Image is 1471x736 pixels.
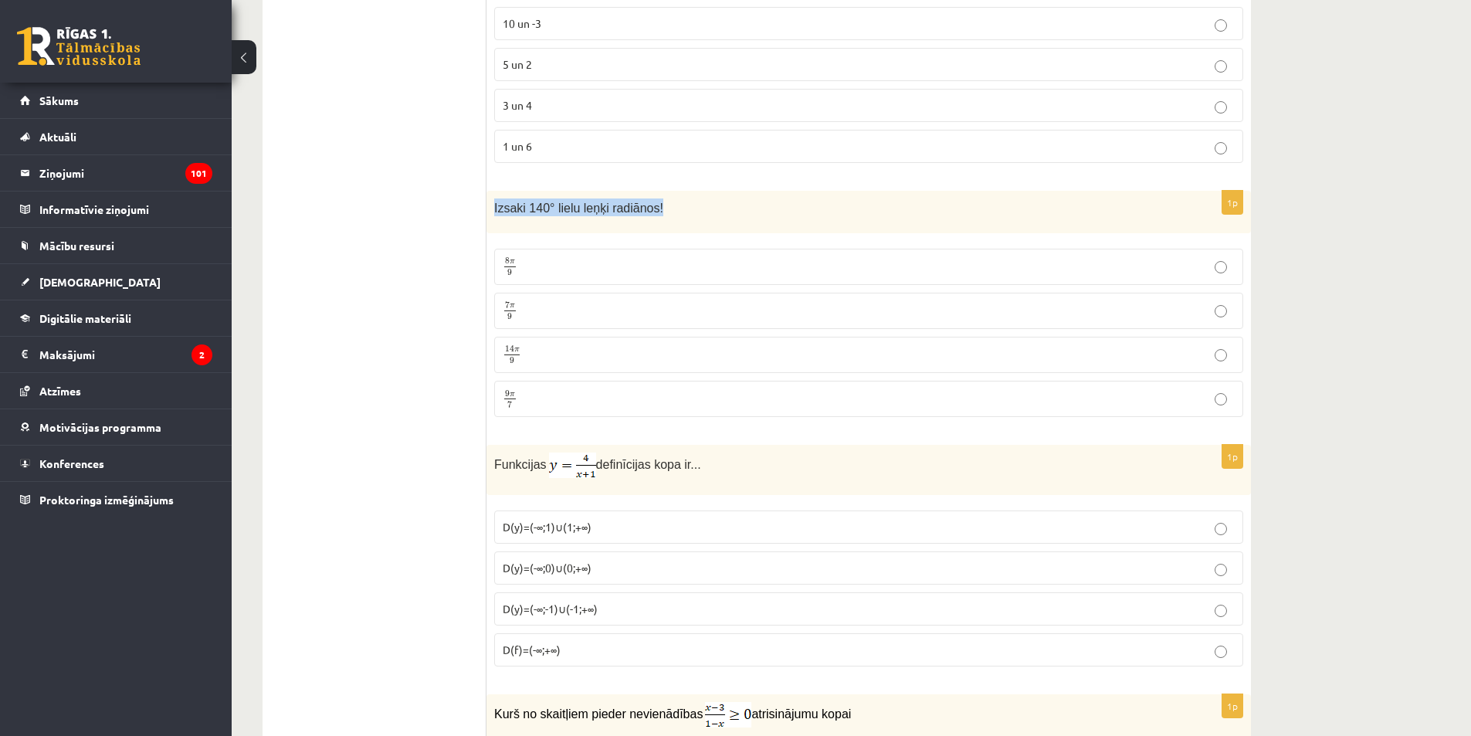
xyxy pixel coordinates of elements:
[39,456,104,470] span: Konferences
[505,258,510,265] span: 8
[510,358,514,365] span: 9
[17,27,141,66] a: Rīgas 1. Tālmācības vidusskola
[494,458,547,471] span: Funkcijas
[507,402,512,409] span: 7
[494,707,703,721] span: Kurš no skaitļiem pieder nevienādības
[1215,19,1227,32] input: 10 un -3
[20,228,212,263] a: Mācību resursi
[1222,694,1243,718] p: 1p
[505,390,510,397] span: 9
[1215,60,1227,73] input: 5 un 2
[1215,523,1227,535] input: D(y)=(-∞;1)∪(1;+∞)
[503,57,532,71] span: 5 un 2
[20,119,212,154] a: Aktuāli
[1222,444,1243,469] p: 1p
[1215,564,1227,576] input: D(y)=(-∞;0)∪(0;+∞)
[1222,190,1243,215] p: 1p
[39,155,212,191] legend: Ziņojumi
[1215,646,1227,658] input: D(f)=(-∞;+∞)
[507,314,512,321] span: 9
[503,16,541,30] span: 10 un -3
[514,348,520,353] span: π
[20,446,212,481] a: Konferences
[507,269,512,276] span: 9
[505,346,514,353] span: 14
[505,302,510,309] span: 7
[39,93,79,107] span: Sākums
[751,707,851,721] span: atrisinājumu kopai
[39,275,161,289] span: [DEMOGRAPHIC_DATA]
[20,482,212,517] a: Proktoringa izmēģinājums
[39,311,131,325] span: Digitālie materiāli
[1215,605,1227,617] input: D(y)=(-∞;-1)∪(-1;+∞)
[1215,142,1227,154] input: 1 un 6
[596,458,701,471] span: definīcijas kopa ir...
[39,337,212,372] legend: Maksājumi
[20,83,212,118] a: Sākums
[510,392,515,397] span: π
[39,384,81,398] span: Atzīmes
[510,304,515,309] span: π
[20,300,212,336] a: Digitālie materiāli
[503,520,591,534] span: D(y)=(-∞;1)∪(1;+∞)
[39,192,212,227] legend: Informatīvie ziņojumi
[20,264,212,300] a: [DEMOGRAPHIC_DATA]
[185,163,212,184] i: 101
[503,561,591,575] span: D(y)=(-∞;0)∪(0;+∞)
[510,260,515,265] span: π
[39,239,114,253] span: Mācību resursi
[39,493,174,507] span: Proktoringa izmēģinājums
[39,420,161,434] span: Motivācijas programma
[39,130,76,144] span: Aktuāli
[503,98,532,112] span: 3 un 4
[20,373,212,409] a: Atzīmes
[192,344,212,365] i: 2
[20,155,212,191] a: Ziņojumi101
[1215,101,1227,114] input: 3 un 4
[503,602,598,616] span: D(y)=(-∞;-1)∪(-1;+∞)
[503,139,532,153] span: 1 un 6
[20,337,212,372] a: Maksājumi2
[549,453,596,478] img: AQu9O3Pfbz4EAAAAAElFTkSuQmCC
[503,643,561,656] span: D(f)=(-∞;+∞)
[494,202,663,215] span: Izsaki 140° lielu leņķi radiānos!
[20,192,212,227] a: Informatīvie ziņojumi
[705,702,751,728] img: 6n8AAAAABJRU5ErkJggg==
[20,409,212,445] a: Motivācijas programma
